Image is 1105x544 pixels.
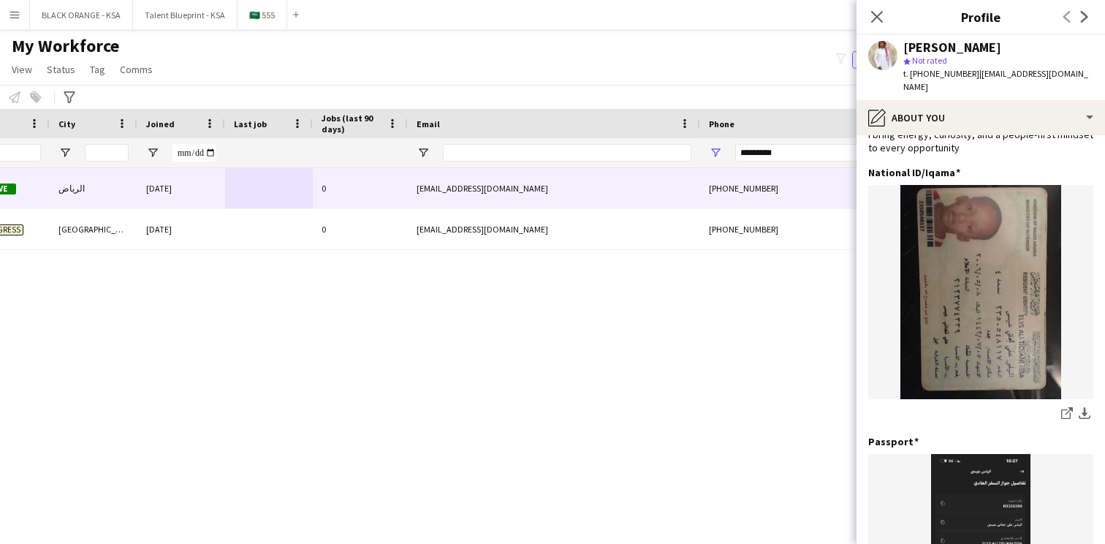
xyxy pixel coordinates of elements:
[903,68,1088,92] span: | [EMAIL_ADDRESS][DOMAIN_NAME]
[868,435,919,448] h3: Passport
[313,209,408,249] div: 0
[408,168,700,208] div: [EMAIL_ADDRESS][DOMAIN_NAME]
[417,118,440,129] span: Email
[417,146,430,159] button: Open Filter Menu
[735,144,878,162] input: Phone Filter Input
[408,209,700,249] div: [EMAIL_ADDRESS][DOMAIN_NAME]
[30,1,133,29] button: BLACK ORANGE - KSA
[146,118,175,129] span: Joined
[137,209,225,249] div: [DATE]
[868,185,1093,399] img: IMG_0888.jpeg
[58,118,75,129] span: City
[6,60,38,79] a: View
[50,168,137,208] div: الرياض
[47,63,75,76] span: Status
[700,209,887,249] div: [PHONE_NUMBER]
[857,100,1105,135] div: About you
[120,63,153,76] span: Comms
[903,41,1001,54] div: [PERSON_NAME]
[146,146,159,159] button: Open Filter Menu
[58,146,72,159] button: Open Filter Menu
[137,168,225,208] div: [DATE]
[41,60,81,79] a: Status
[852,51,925,69] button: Everyone4,047
[857,7,1105,26] h3: Profile
[90,63,105,76] span: Tag
[912,55,947,66] span: Not rated
[234,118,267,129] span: Last job
[84,60,111,79] a: Tag
[709,146,722,159] button: Open Filter Menu
[903,68,979,79] span: t. [PHONE_NUMBER]
[868,166,960,179] h3: National ID/Iqama
[61,88,78,106] app-action-btn: Advanced filters
[133,1,238,29] button: Talent Blueprint - KSA
[50,209,137,249] div: [GEOGRAPHIC_DATA]
[172,144,216,162] input: Joined Filter Input
[114,60,159,79] a: Comms
[322,113,381,135] span: Jobs (last 90 days)
[709,118,734,129] span: Phone
[313,168,408,208] div: 0
[700,168,887,208] div: [PHONE_NUMBER]
[12,63,32,76] span: View
[85,144,129,162] input: City Filter Input
[12,35,119,57] span: My Workforce
[238,1,287,29] button: 🇸🇦 555
[443,144,691,162] input: Email Filter Input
